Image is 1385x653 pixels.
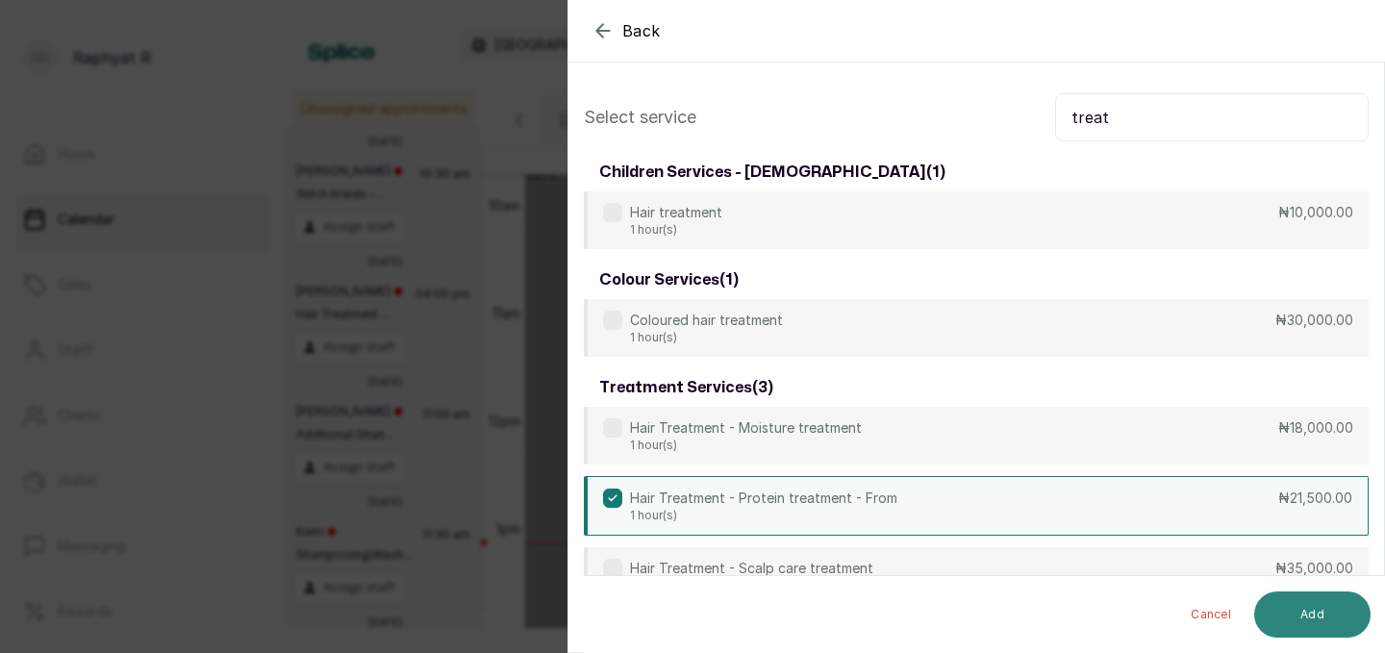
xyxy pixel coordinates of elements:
[599,376,773,399] h3: treatment services ( 3 )
[1175,591,1246,638] button: Cancel
[1278,489,1352,508] p: ₦21,500.00
[630,311,783,330] p: Coloured hair treatment
[622,19,661,42] span: Back
[584,104,696,131] p: Select service
[630,489,897,508] p: Hair Treatment - Protein treatment - From
[630,203,722,222] p: Hair treatment
[1278,203,1353,222] p: ₦10,000.00
[599,161,945,184] h3: children services - [DEMOGRAPHIC_DATA] ( 1 )
[1275,559,1353,578] p: ₦35,000.00
[592,19,661,42] button: Back
[630,330,783,345] p: 1 hour(s)
[630,508,897,523] p: 1 hour(s)
[1278,418,1353,438] p: ₦18,000.00
[630,438,862,453] p: 1 hour(s)
[630,559,873,578] p: Hair Treatment - Scalp care treatment
[1275,311,1353,330] p: ₦30,000.00
[599,268,739,291] h3: colour services ( 1 )
[630,222,722,238] p: 1 hour(s)
[1055,93,1369,141] input: Search.
[1254,591,1371,638] button: Add
[630,418,862,438] p: Hair Treatment - Moisture treatment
